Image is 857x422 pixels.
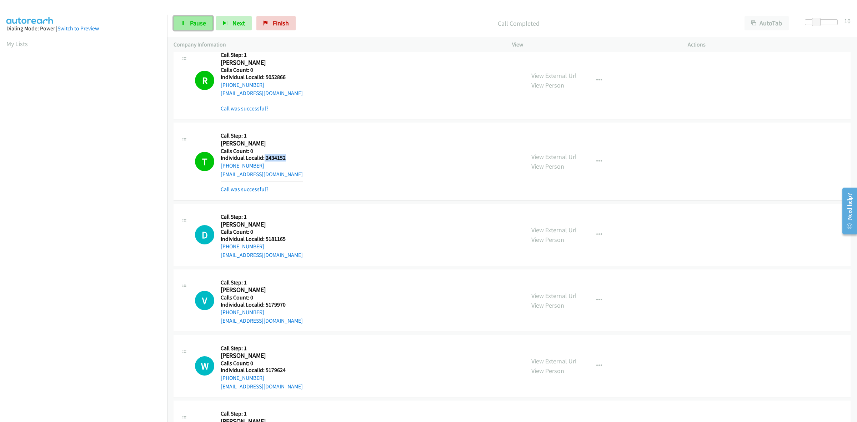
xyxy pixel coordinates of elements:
[221,228,303,235] h5: Calls Count: 0
[221,301,303,308] h5: Individual Localid: 5179970
[221,243,264,250] a: [PHONE_NUMBER]
[221,294,303,301] h5: Calls Count: 0
[221,317,303,324] a: [EMAIL_ADDRESS][DOMAIN_NAME]
[195,225,214,244] h1: D
[190,19,206,27] span: Pause
[256,16,296,30] a: Finish
[273,19,289,27] span: Finish
[745,16,789,30] button: AutoTab
[195,152,214,171] h1: T
[221,383,303,390] a: [EMAIL_ADDRESS][DOMAIN_NAME]
[221,213,303,220] h5: Call Step: 1
[221,360,303,367] h5: Calls Count: 0
[221,59,303,67] h2: [PERSON_NAME]
[688,40,851,49] p: Actions
[221,51,303,59] h5: Call Step: 1
[531,162,564,170] a: View Person
[531,226,577,234] a: View External Url
[531,81,564,89] a: View Person
[531,235,564,244] a: View Person
[6,55,167,394] iframe: Dialpad
[844,16,851,26] div: 10
[221,81,264,88] a: [PHONE_NUMBER]
[512,40,675,49] p: View
[221,186,269,193] a: Call was successful?
[531,357,577,365] a: View External Url
[6,24,161,33] div: Dialing Mode: Power |
[221,352,303,360] h2: [PERSON_NAME]
[531,367,564,375] a: View Person
[232,19,245,27] span: Next
[531,301,564,309] a: View Person
[221,410,303,417] h5: Call Step: 1
[195,291,214,310] h1: V
[221,74,303,81] h5: Individual Localid: 5052866
[531,71,577,80] a: View External Url
[221,279,303,286] h5: Call Step: 1
[216,16,252,30] button: Next
[221,286,303,294] h2: [PERSON_NAME]
[836,183,857,239] iframe: Resource Center
[221,309,264,316] a: [PHONE_NUMBER]
[221,90,303,96] a: [EMAIL_ADDRESS][DOMAIN_NAME]
[221,105,269,112] a: Call was successful?
[174,16,213,30] a: Pause
[221,374,264,381] a: [PHONE_NUMBER]
[531,153,577,161] a: View External Url
[221,367,303,374] h5: Individual Localid: 5179624
[195,225,214,244] div: The call is yet to be attempted
[221,148,303,155] h5: Calls Count: 0
[195,71,214,90] h1: R
[174,40,499,49] p: Company Information
[531,292,577,300] a: View External Url
[57,25,99,32] a: Switch to Preview
[221,139,303,148] h2: [PERSON_NAME]
[221,162,264,169] a: [PHONE_NUMBER]
[195,356,214,376] h1: W
[221,154,303,162] h5: Individual Localid: 2434152
[221,66,303,74] h5: Calls Count: 0
[221,345,303,352] h5: Call Step: 1
[195,291,214,310] div: The call is yet to be attempted
[221,171,303,178] a: [EMAIL_ADDRESS][DOMAIN_NAME]
[305,19,732,28] p: Call Completed
[195,356,214,376] div: The call is yet to be attempted
[221,132,303,139] h5: Call Step: 1
[221,220,303,229] h2: [PERSON_NAME]
[6,40,28,48] a: My Lists
[221,252,303,258] a: [EMAIL_ADDRESS][DOMAIN_NAME]
[221,235,303,243] h5: Individual Localid: 5181165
